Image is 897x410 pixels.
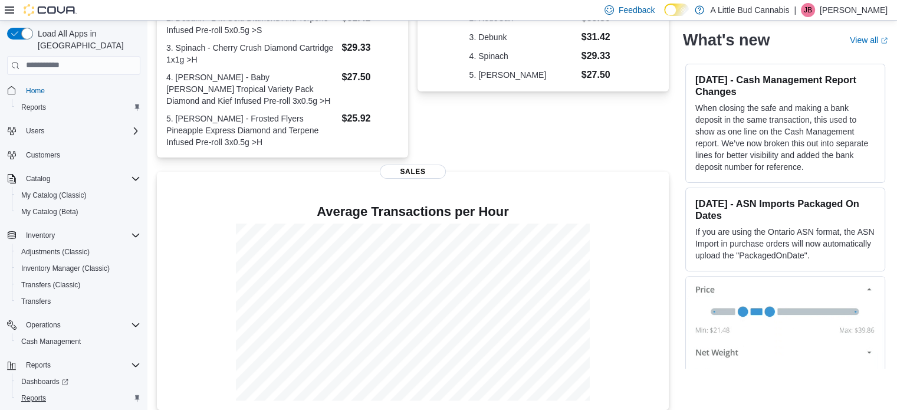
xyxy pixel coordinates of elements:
button: Home [2,82,145,99]
span: JB [804,3,812,17]
a: Dashboards [17,375,73,389]
dt: 4. [PERSON_NAME] - Baby [PERSON_NAME] Tropical Variety Pack Diamond and Kief Infused Pre-roll 3x0... [166,71,337,107]
span: Reports [17,100,140,114]
span: Reports [21,393,46,403]
span: My Catalog (Beta) [21,207,78,217]
button: Cash Management [12,333,145,350]
dd: $27.50 [341,70,398,84]
button: Adjustments (Classic) [12,244,145,260]
dt: 4. Spinach [469,50,577,62]
button: Operations [21,318,65,332]
a: Home [21,84,50,98]
button: Inventory [2,227,145,244]
span: My Catalog (Beta) [17,205,140,219]
a: My Catalog (Beta) [17,205,83,219]
dd: $29.33 [341,41,398,55]
button: Transfers (Classic) [12,277,145,293]
button: Catalog [21,172,55,186]
svg: External link [880,37,888,44]
p: If you are using the Ontario ASN format, the ASN Import in purchase orders will now automatically... [695,226,875,261]
span: Users [21,124,140,138]
span: My Catalog (Classic) [21,191,87,200]
span: Adjustments (Classic) [21,247,90,257]
input: Dark Mode [664,4,689,16]
span: Cash Management [21,337,81,346]
button: Transfers [12,293,145,310]
button: Reports [12,390,145,406]
dd: $31.42 [581,30,617,44]
div: Jae Broekert [801,3,815,17]
a: Reports [17,391,51,405]
button: Inventory [21,228,60,242]
span: Customers [26,150,60,160]
span: Feedback [619,4,655,16]
span: Reports [21,103,46,112]
span: Home [21,83,140,98]
p: [PERSON_NAME] [820,3,888,17]
span: Inventory Manager (Classic) [21,264,110,273]
button: Catalog [2,170,145,187]
a: Inventory Manager (Classic) [17,261,114,275]
span: Cash Management [17,334,140,349]
span: Inventory [21,228,140,242]
dt: 2. Debunk - 24k Gold Diamond And Terpene Infused Pre-roll 5x0.5g >S [166,12,337,36]
button: Users [2,123,145,139]
span: Reports [26,360,51,370]
span: Operations [21,318,140,332]
dd: $29.33 [581,49,617,63]
a: Adjustments (Classic) [17,245,94,259]
dt: 3. Debunk [469,31,577,43]
a: Transfers (Classic) [17,278,85,292]
dd: $27.50 [581,68,617,82]
dt: 3. Spinach - Cherry Crush Diamond Cartridge 1x1g >H [166,42,337,65]
button: My Catalog (Classic) [12,187,145,204]
span: Catalog [26,174,50,183]
button: Users [21,124,49,138]
a: Cash Management [17,334,86,349]
h3: [DATE] - ASN Imports Packaged On Dates [695,198,875,221]
p: When closing the safe and making a bank deposit in the same transaction, this used to show as one... [695,102,875,173]
span: Transfers [17,294,140,309]
span: Reports [17,391,140,405]
button: Customers [2,146,145,163]
span: Dashboards [17,375,140,389]
span: Dark Mode [664,16,665,17]
button: Inventory Manager (Classic) [12,260,145,277]
span: Home [26,86,45,96]
button: Reports [21,358,55,372]
span: Dashboards [21,377,68,386]
span: Transfers [21,297,51,306]
img: Cova [24,4,77,16]
span: Customers [21,147,140,162]
button: Reports [12,99,145,116]
h4: Average Transactions per Hour [166,205,659,219]
button: Reports [2,357,145,373]
a: Customers [21,148,65,162]
p: A Little Bud Cannabis [710,3,789,17]
dd: $25.92 [341,111,398,126]
p: | [794,3,796,17]
span: Reports [21,358,140,372]
span: Inventory Manager (Classic) [17,261,140,275]
a: Dashboards [12,373,145,390]
h2: What's new [683,31,770,50]
a: My Catalog (Classic) [17,188,91,202]
a: View allExternal link [850,35,888,45]
span: My Catalog (Classic) [17,188,140,202]
span: Load All Apps in [GEOGRAPHIC_DATA] [33,28,140,51]
span: Transfers (Classic) [17,278,140,292]
h3: [DATE] - Cash Management Report Changes [695,74,875,97]
button: Operations [2,317,145,333]
span: Sales [380,165,446,179]
a: Transfers [17,294,55,309]
span: Adjustments (Classic) [17,245,140,259]
a: Reports [17,100,51,114]
dt: 5. [PERSON_NAME] [469,69,577,81]
span: Operations [26,320,61,330]
span: Inventory [26,231,55,240]
span: Transfers (Classic) [21,280,80,290]
button: My Catalog (Beta) [12,204,145,220]
span: Users [26,126,44,136]
span: Catalog [21,172,140,186]
dt: 5. [PERSON_NAME] - Frosted Flyers Pineapple Express Diamond and Terpene Infused Pre-roll 3x0.5g >H [166,113,337,148]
